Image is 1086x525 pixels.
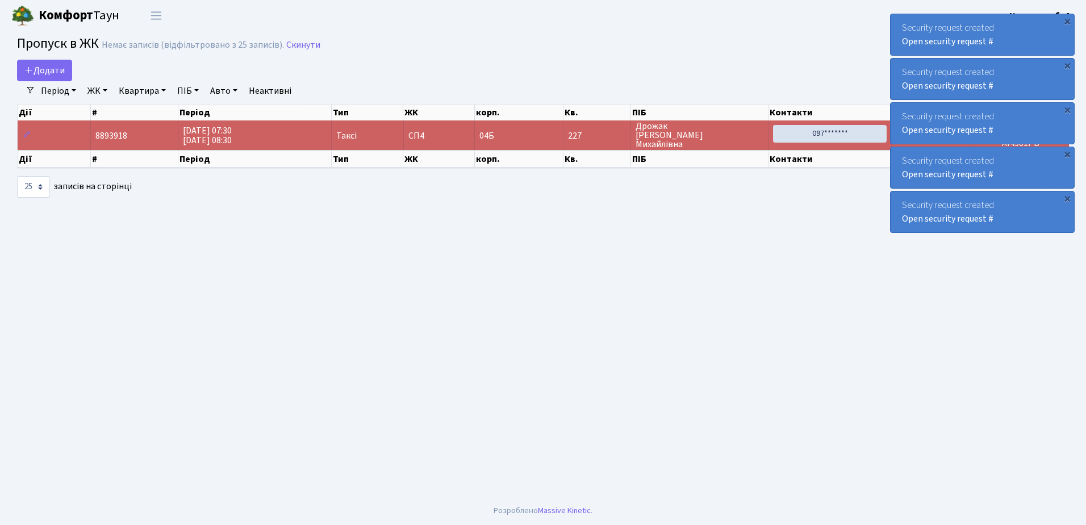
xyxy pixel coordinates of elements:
div: Розроблено . [494,505,592,517]
span: 8893918 [95,130,127,142]
div: × [1062,148,1073,160]
a: Open security request # [902,35,993,48]
select: записів на сторінці [17,176,50,198]
div: Немає записів (відфільтровано з 25 записів). [102,40,284,51]
button: Переключити навігацію [142,6,170,25]
a: Додати [17,60,72,81]
th: Період [178,105,332,120]
div: Security request created [891,14,1074,55]
a: Консьєрж б. 4. [1009,9,1072,23]
th: Контакти [768,151,892,168]
th: корп. [475,105,563,120]
th: Дії [18,105,91,120]
a: Open security request # [902,124,993,136]
th: ПІБ [631,151,768,168]
th: Кв. [563,151,631,168]
th: # [91,151,178,168]
a: Скинути [286,40,320,51]
div: Security request created [891,103,1074,144]
span: Дрожак [PERSON_NAME] Михайлівна [636,122,763,149]
b: Консьєрж б. 4. [1009,10,1072,22]
span: Додати [24,64,65,77]
div: Security request created [891,59,1074,99]
div: × [1062,60,1073,71]
label: записів на сторінці [17,176,132,198]
th: Тип [332,151,404,168]
span: Таун [39,6,119,26]
th: Кв. [563,105,631,120]
span: 04Б [479,130,494,142]
a: Open security request # [902,213,993,225]
a: ПІБ [173,81,203,101]
div: × [1062,15,1073,27]
th: Контакти [768,105,892,120]
b: Комфорт [39,6,93,24]
th: Дії [18,151,91,168]
th: Тип [332,105,404,120]
span: 227 [568,131,626,140]
a: Massive Kinetic [538,505,591,516]
div: × [1062,193,1073,204]
a: Квартира [114,81,170,101]
th: ЖК [403,151,475,168]
th: # [91,105,178,120]
span: СП4 [408,131,470,140]
img: logo.png [11,5,34,27]
a: Open security request # [902,80,993,92]
a: Open security request # [902,168,993,181]
a: ЖК [83,81,112,101]
div: × [1062,104,1073,115]
th: ПІБ [631,105,768,120]
div: Security request created [891,147,1074,188]
a: Період [36,81,81,101]
th: Період [178,151,332,168]
span: Таксі [336,131,357,140]
a: Неактивні [244,81,296,101]
span: Пропуск в ЖК [17,34,99,53]
th: ЖК [403,105,475,120]
th: корп. [475,151,563,168]
a: Авто [206,81,242,101]
span: [DATE] 07:30 [DATE] 08:30 [183,124,232,147]
div: Security request created [891,191,1074,232]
